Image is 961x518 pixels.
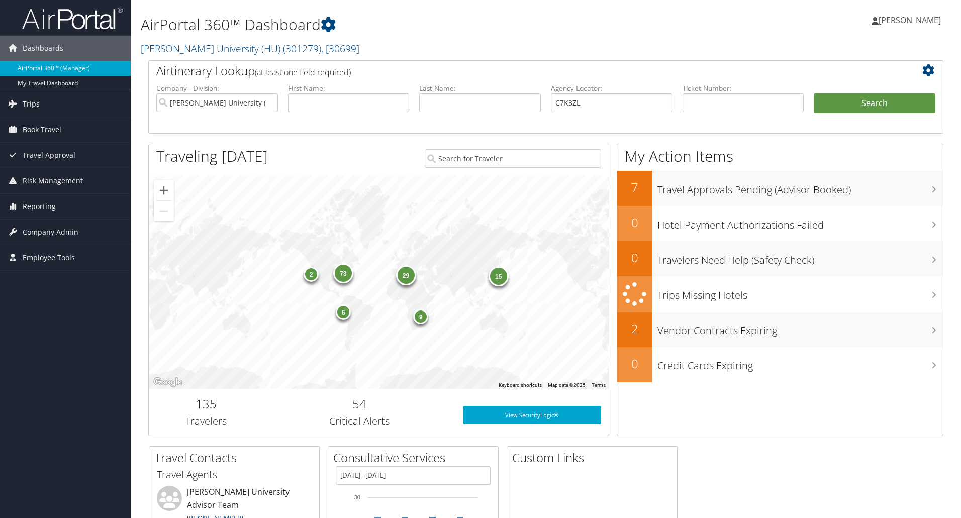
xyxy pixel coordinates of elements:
[657,283,943,302] h3: Trips Missing Hotels
[872,5,951,35] a: [PERSON_NAME]
[657,354,943,373] h3: Credit Cards Expiring
[156,146,268,167] h1: Traveling [DATE]
[271,395,448,412] h2: 54
[156,395,256,412] h2: 135
[157,468,312,482] h3: Travel Agents
[489,266,509,286] div: 15
[617,312,943,347] a: 2Vendor Contracts Expiring
[396,265,416,285] div: 29
[141,14,681,35] h1: AirPortal 360™ Dashboard
[321,42,359,55] span: , [ 30699 ]
[141,42,359,55] a: [PERSON_NAME] University (HU)
[617,320,652,337] h2: 2
[333,263,353,283] div: 73
[283,42,321,55] span: ( 301279 )
[657,178,943,197] h3: Travel Approvals Pending (Advisor Booked)
[617,241,943,276] a: 0Travelers Need Help (Safety Check)
[23,194,56,219] span: Reporting
[499,382,542,389] button: Keyboard shortcuts
[151,376,184,389] a: Open this area in Google Maps (opens a new window)
[425,149,601,168] input: Search for Traveler
[271,414,448,428] h3: Critical Alerts
[657,319,943,338] h3: Vendor Contracts Expiring
[617,347,943,382] a: 0Credit Cards Expiring
[156,414,256,428] h3: Travelers
[617,214,652,231] h2: 0
[154,449,319,466] h2: Travel Contacts
[23,117,61,142] span: Book Travel
[657,248,943,267] h3: Travelers Need Help (Safety Check)
[551,83,672,93] label: Agency Locator:
[512,449,677,466] h2: Custom Links
[23,168,83,193] span: Risk Management
[617,171,943,206] a: 7Travel Approvals Pending (Advisor Booked)
[548,382,586,388] span: Map data ©2025
[879,15,941,26] span: [PERSON_NAME]
[592,382,606,388] a: Terms
[617,249,652,266] h2: 0
[154,180,174,200] button: Zoom in
[288,83,410,93] label: First Name:
[336,304,351,320] div: 6
[419,83,541,93] label: Last Name:
[23,220,78,245] span: Company Admin
[22,7,123,30] img: airportal-logo.png
[354,494,360,500] tspan: 30
[156,62,869,79] h2: Airtinerary Lookup
[23,36,63,61] span: Dashboards
[617,355,652,372] h2: 0
[617,179,652,196] h2: 7
[154,201,174,221] button: Zoom out
[463,406,601,424] a: View SecurityLogic®
[23,91,40,117] span: Trips
[304,267,319,282] div: 2
[617,276,943,312] a: Trips Missing Hotels
[414,309,429,324] div: 9
[23,143,75,168] span: Travel Approval
[814,93,935,114] button: Search
[683,83,804,93] label: Ticket Number:
[151,376,184,389] img: Google
[255,67,351,78] span: (at least one field required)
[23,245,75,270] span: Employee Tools
[156,83,278,93] label: Company - Division:
[617,146,943,167] h1: My Action Items
[657,213,943,232] h3: Hotel Payment Authorizations Failed
[617,206,943,241] a: 0Hotel Payment Authorizations Failed
[333,449,498,466] h2: Consultative Services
